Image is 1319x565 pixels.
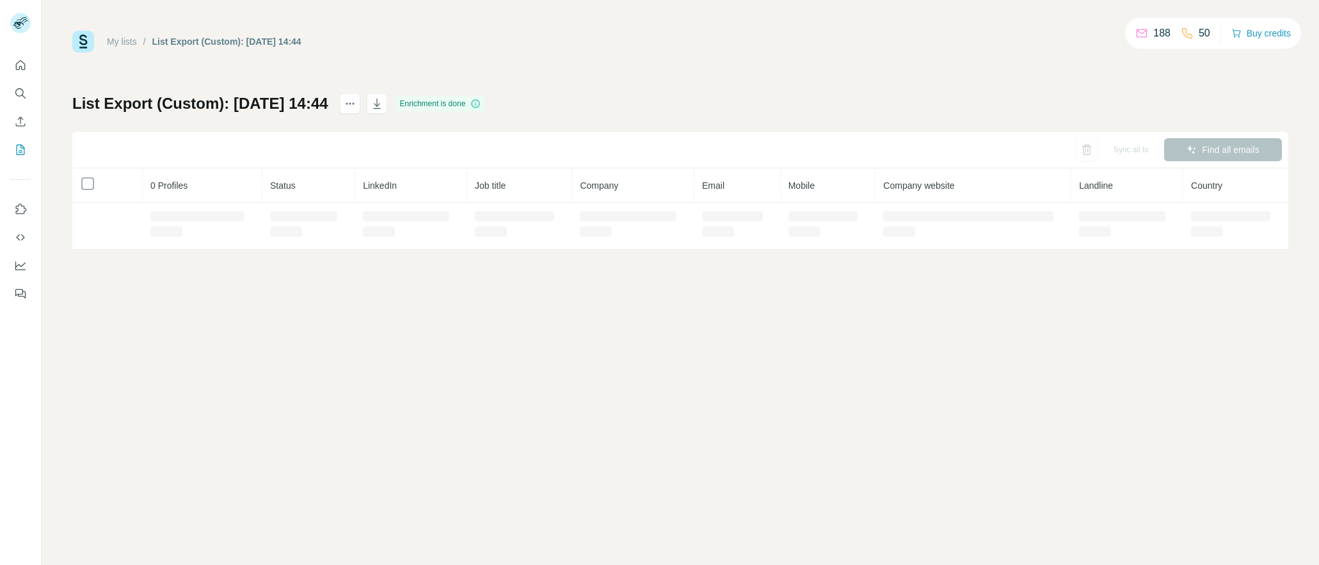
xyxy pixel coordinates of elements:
[150,180,188,191] span: 0 Profiles
[10,138,31,161] button: My lists
[72,93,328,114] h1: List Export (Custom): [DATE] 14:44
[10,110,31,133] button: Enrich CSV
[1191,180,1222,191] span: Country
[10,226,31,249] button: Use Surfe API
[10,254,31,277] button: Dashboard
[270,180,296,191] span: Status
[883,180,954,191] span: Company website
[475,180,506,191] span: Job title
[1153,26,1171,41] p: 188
[107,36,137,47] a: My lists
[152,35,301,48] div: List Export (Custom): [DATE] 14:44
[10,198,31,221] button: Use Surfe on LinkedIn
[363,180,397,191] span: LinkedIn
[1199,26,1210,41] p: 50
[143,35,146,48] li: /
[10,54,31,77] button: Quick start
[72,31,94,52] img: Surfe Logo
[10,282,31,305] button: Feedback
[396,96,485,111] div: Enrichment is done
[788,180,815,191] span: Mobile
[702,180,724,191] span: Email
[340,93,360,114] button: actions
[1231,24,1291,42] button: Buy credits
[1079,180,1113,191] span: Landline
[580,180,618,191] span: Company
[10,82,31,105] button: Search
